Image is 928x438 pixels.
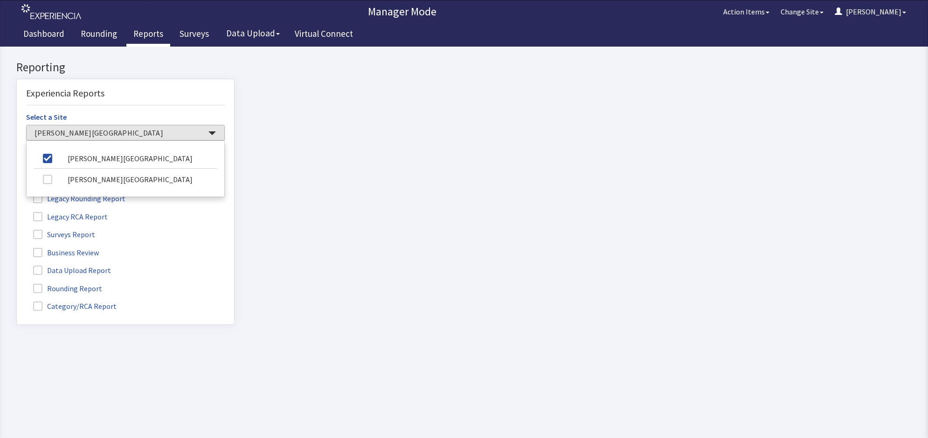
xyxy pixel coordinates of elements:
[26,78,225,94] button: [PERSON_NAME][GEOGRAPHIC_DATA]
[221,25,285,42] button: Data Upload
[775,2,829,21] button: Change Site
[26,253,126,265] label: Category/RCA Report
[34,122,217,143] a: [PERSON_NAME][GEOGRAPHIC_DATA]
[288,23,360,47] a: Virtual Connect
[16,23,71,47] a: Dashboard
[26,164,117,176] label: Legacy RCA Report
[21,4,81,20] img: experiencia_logo.png
[26,217,120,229] label: Data Upload Report
[86,4,718,19] p: Manager Mode
[26,235,111,247] label: Rounding Report
[26,181,104,193] label: Surveys Report
[829,2,912,21] button: [PERSON_NAME]
[173,23,216,47] a: Surveys
[718,2,775,21] button: Action Items
[35,81,207,92] span: [PERSON_NAME][GEOGRAPHIC_DATA]
[126,23,170,47] a: Reports
[16,14,235,27] h2: Reporting
[34,101,217,122] a: [PERSON_NAME][GEOGRAPHIC_DATA]
[26,65,67,76] label: Select a Site
[26,199,108,212] label: Business Review
[26,40,225,59] div: Experiencia Reports
[74,23,124,47] a: Rounding
[26,145,135,157] label: Legacy Rounding Report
